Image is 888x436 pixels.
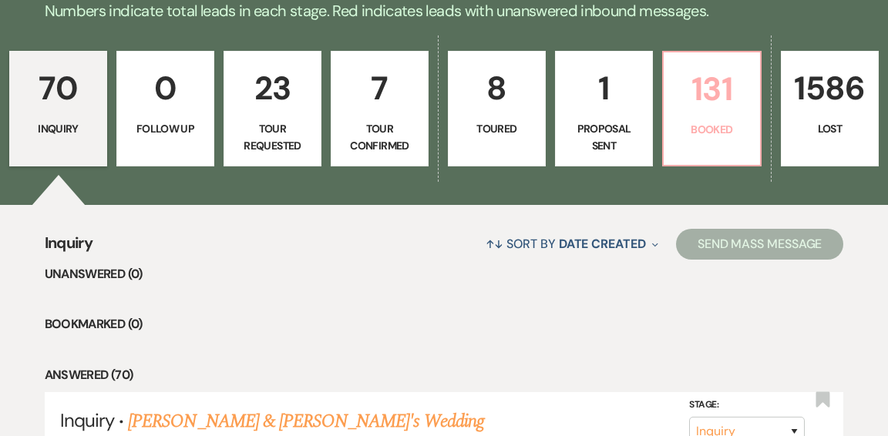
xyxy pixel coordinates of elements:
span: Inquiry [45,231,93,264]
p: 8 [458,62,536,114]
a: 8Toured [448,51,546,166]
span: Date Created [559,236,646,252]
p: 7 [341,62,419,114]
p: Inquiry [19,120,97,137]
li: Unanswered (0) [45,264,844,284]
p: Booked [673,121,751,138]
a: 1586Lost [781,51,879,166]
button: Send Mass Message [676,229,844,260]
a: 23Tour Requested [224,51,321,166]
p: Proposal Sent [565,120,643,155]
p: 1 [565,62,643,114]
a: 7Tour Confirmed [331,51,429,166]
li: Answered (70) [45,365,844,385]
a: 0Follow Up [116,51,214,166]
span: Inquiry [60,408,114,432]
button: Sort By Date Created [479,223,664,264]
a: [PERSON_NAME] & [PERSON_NAME]'s Wedding [128,407,484,435]
span: ↑↓ [486,236,504,252]
p: 70 [19,62,97,114]
p: Lost [791,120,869,137]
p: Tour Confirmed [341,120,419,155]
p: 23 [234,62,311,114]
a: 131Booked [662,51,762,166]
p: 1586 [791,62,869,114]
a: 70Inquiry [9,51,107,166]
label: Stage: [689,397,805,414]
p: 0 [126,62,204,114]
p: Follow Up [126,120,204,137]
p: Toured [458,120,536,137]
li: Bookmarked (0) [45,314,844,334]
p: Tour Requested [234,120,311,155]
a: 1Proposal Sent [555,51,653,166]
p: 131 [673,63,751,115]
